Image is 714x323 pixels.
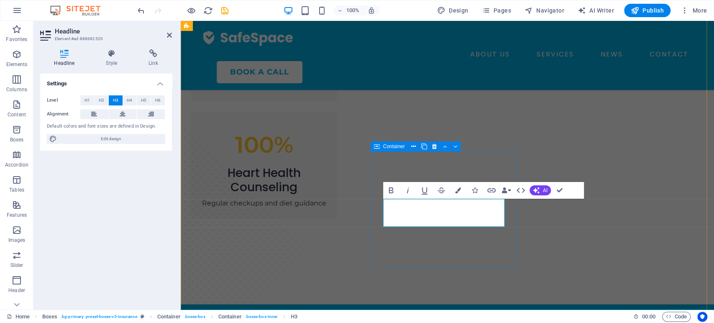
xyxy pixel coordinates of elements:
nav: breadcrumb [42,312,298,322]
button: H1 [80,95,94,105]
img: Editor Logo [48,5,111,15]
button: H5 [137,95,151,105]
h6: 100% [346,5,359,15]
h4: Headline [40,49,92,67]
span: . boxes-box [184,312,205,322]
p: Slider [10,262,23,269]
button: Usercentrics [697,312,707,322]
i: On resize automatically adjust zoom level to fit chosen device. [368,7,375,14]
button: H3 [109,95,123,105]
button: Icons [467,182,483,199]
span: H3 [113,95,118,105]
span: 00 00 [642,312,655,322]
span: . boxes-box-inner [245,312,278,322]
span: Navigator [525,6,564,15]
span: . bg-primary .preset-boxes-v3-insurance [61,312,137,322]
span: Click to select. Double-click to edit [218,312,242,322]
span: H6 [155,95,161,105]
button: AI Writer [574,4,617,17]
span: AI [543,188,548,193]
span: Click to select. Double-click to edit [157,312,181,322]
button: Code [662,312,691,322]
span: AI Writer [578,6,614,15]
p: Boxes [10,136,24,143]
span: H5 [141,95,146,105]
button: Click here to leave preview mode and continue editing [186,5,196,15]
span: Pages [481,6,511,15]
button: Design [434,4,472,17]
div: Design (Ctrl+Alt+Y) [434,4,472,17]
button: Data Bindings [500,182,512,199]
p: Tables [9,187,24,193]
h2: Headline [55,28,172,35]
button: H2 [95,95,108,105]
button: Italic (Ctrl+I) [400,182,416,199]
button: Publish [624,4,670,17]
h4: Link [135,49,172,67]
p: Favorites [6,36,27,43]
button: Navigator [521,4,568,17]
h4: Style [92,49,135,67]
button: save [220,5,230,15]
span: H1 [84,95,90,105]
h3: Element #ed-888682520 [55,35,155,43]
span: Publish [631,6,664,15]
button: Colors [450,182,466,199]
span: More [681,6,707,15]
i: This element is a customizable preset [141,314,144,319]
span: H4 [127,95,132,105]
span: Code [666,312,687,322]
i: Undo: Edit headline (Ctrl+Z) [136,6,146,15]
h4: Settings [40,74,172,89]
span: Click to select. Double-click to edit [291,312,297,322]
button: More [677,4,710,17]
button: H4 [123,95,137,105]
h6: Session time [633,312,655,322]
button: reload [203,5,213,15]
i: Save (Ctrl+S) [220,6,230,15]
label: Alignment [47,109,80,119]
span: H2 [99,95,104,105]
p: Features [7,212,27,218]
span: : [648,313,649,320]
button: Underline (Ctrl+U) [417,182,432,199]
button: Bold (Ctrl+B) [383,182,399,199]
i: Reload page [203,6,213,15]
div: Default colors and font sizes are defined in Design. [47,123,165,130]
label: Level [47,95,80,105]
p: Content [8,111,26,118]
button: 100% [333,5,363,15]
button: Link [484,182,499,199]
button: HTML [513,182,529,199]
button: Pages [478,4,514,17]
span: Click to select. Double-click to edit [42,312,57,322]
p: Elements [6,61,28,68]
p: Columns [6,86,27,93]
p: Header [8,287,25,294]
p: Images [8,237,26,244]
button: Edit design [47,134,165,144]
span: Edit design [59,134,163,144]
span: Container [383,144,405,149]
button: AI [530,185,551,195]
button: Strikethrough [433,182,449,199]
button: Confirm (Ctrl+⏎) [552,182,568,199]
span: Design [437,6,468,15]
button: undo [136,5,146,15]
p: Accordion [5,161,28,168]
button: H6 [151,95,165,105]
a: Click to cancel selection. Double-click to open Pages [7,312,30,322]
